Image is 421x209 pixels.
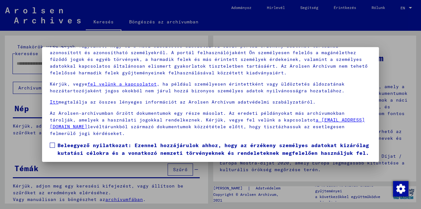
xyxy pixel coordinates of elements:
[50,99,58,105] a: Itt
[50,43,371,76] p: Felhívjuk figyelmét, hogy ez a náci üldöztetés áldozatairól szóló portál érzékeny adatokat tartal...
[57,142,369,171] font: Beleegyező nyilatkozat: Ezennel hozzájárulok ahhoz, hogy az érzékeny személyes adatokat kizárólag...
[50,117,365,130] a: a [EMAIL_ADDRESS][DOMAIN_NAME]
[87,81,157,87] a: fel velünk a kapcsolatot
[50,81,371,94] p: Kérjük, vegye , ha például személyesen érintettként vagy üldöztetés áldozatának hozzátartozójakén...
[393,181,408,196] img: Hozzájárulás módosítása
[50,99,371,105] p: megtalálja az összes lényeges információt az Arolsen Archívum adatvédelmi szabályzatáról.
[50,110,371,137] p: Az Arolsen-archívumban őrzött dokumentumok egy része másolat. Az eredeti példányokat más archívum...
